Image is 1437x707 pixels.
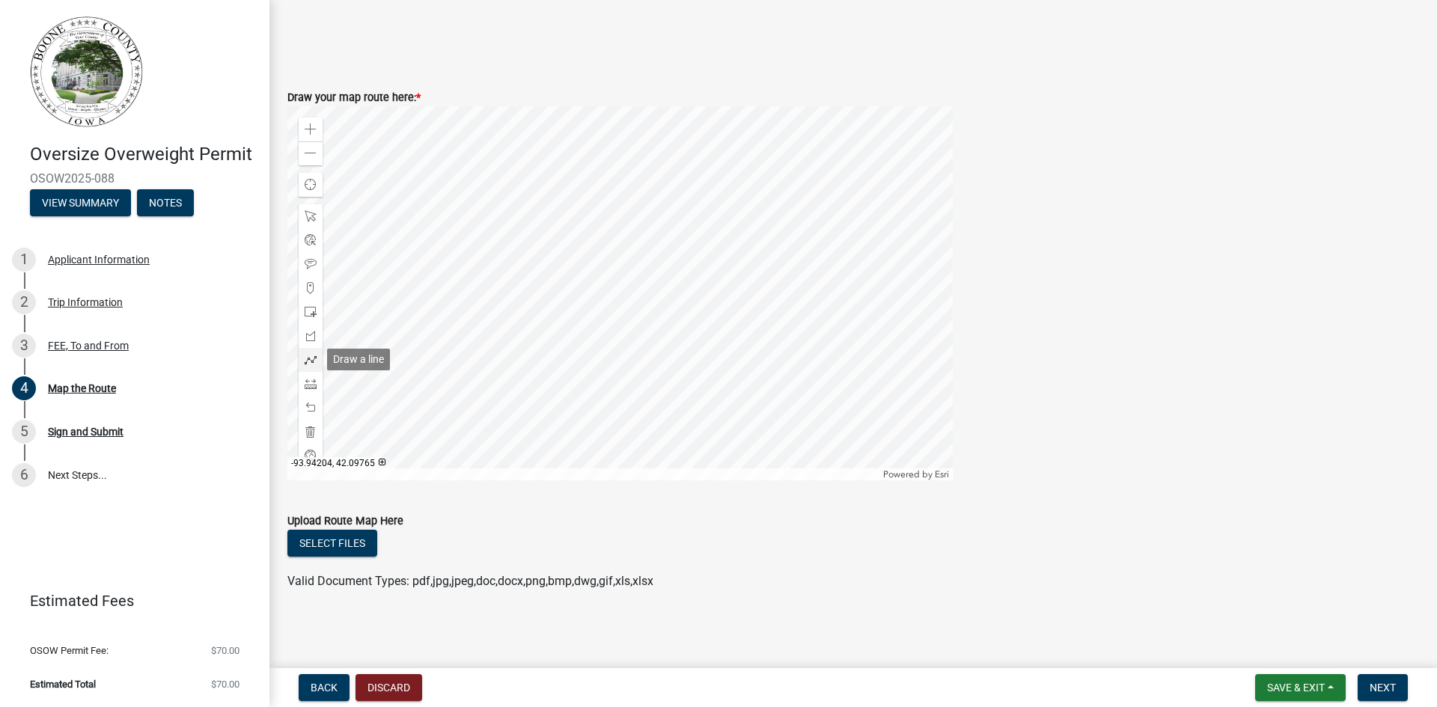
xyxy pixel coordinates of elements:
label: Draw your map route here: [287,93,421,103]
div: Powered by [879,468,953,480]
div: 5 [12,420,36,444]
div: 3 [12,334,36,358]
div: Applicant Information [48,254,150,265]
wm-modal-confirm: Notes [137,198,194,209]
div: Find my location [299,173,323,197]
button: Discard [356,674,422,701]
div: 6 [12,463,36,487]
div: Sign and Submit [48,426,123,437]
div: Trip Information [48,297,123,307]
span: Next [1370,682,1396,694]
div: Zoom out [299,141,323,165]
a: Estimated Fees [12,586,245,616]
button: Next [1358,674,1408,701]
span: Save & Exit [1267,682,1325,694]
span: OSOW Permit Fee: [30,646,109,655]
img: Boone County, Iowa [30,16,144,128]
span: Back [311,682,338,694]
a: Esri [935,469,949,480]
span: Estimated Total [30,679,96,689]
button: Back [299,674,350,701]
div: Draw a line [327,349,390,370]
h4: Oversize Overweight Permit [30,144,257,165]
div: 1 [12,248,36,272]
button: View Summary [30,189,131,216]
label: Upload Route Map Here [287,516,403,527]
div: Map the Route [48,383,116,394]
div: 4 [12,376,36,400]
span: Valid Document Types: pdf,jpg,jpeg,doc,docx,png,bmp,dwg,gif,xls,xlsx [287,574,653,588]
div: Zoom in [299,117,323,141]
button: Save & Exit [1255,674,1346,701]
span: OSOW2025-088 [30,171,239,186]
span: $70.00 [211,646,239,655]
span: $70.00 [211,679,239,689]
wm-modal-confirm: Summary [30,198,131,209]
div: 2 [12,290,36,314]
div: FEE, To and From [48,340,129,351]
button: Select files [287,530,377,557]
button: Notes [137,189,194,216]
